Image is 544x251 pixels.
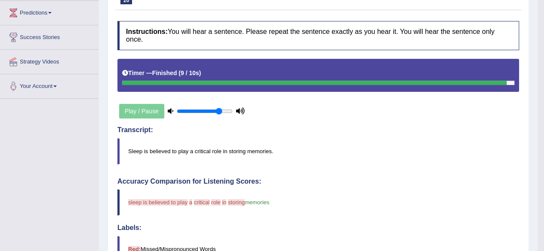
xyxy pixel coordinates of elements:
span: critical [194,199,210,206]
span: sleep is believed to play [128,199,187,206]
h4: Labels: [117,224,519,232]
h5: Timer — [122,70,201,76]
a: Success Stories [0,25,98,47]
b: Instructions: [126,28,168,35]
h4: Accuracy Comparison for Listening Scores: [117,178,519,185]
b: Finished [152,70,177,76]
a: Your Account [0,74,98,96]
span: storing [228,199,245,206]
span: memories [245,199,269,206]
a: Predictions [0,1,98,22]
a: Strategy Videos [0,50,98,71]
span: a [189,199,192,206]
blockquote: Sleep is believed to play a critical role in storing memories. [117,138,519,164]
b: 9 / 10s [181,70,199,76]
span: role [211,199,221,206]
b: ) [199,70,201,76]
h4: You will hear a sentence. Please repeat the sentence exactly as you hear it. You will hear the se... [117,21,519,50]
b: ( [178,70,181,76]
span: in [222,199,226,206]
h4: Transcript: [117,126,519,134]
